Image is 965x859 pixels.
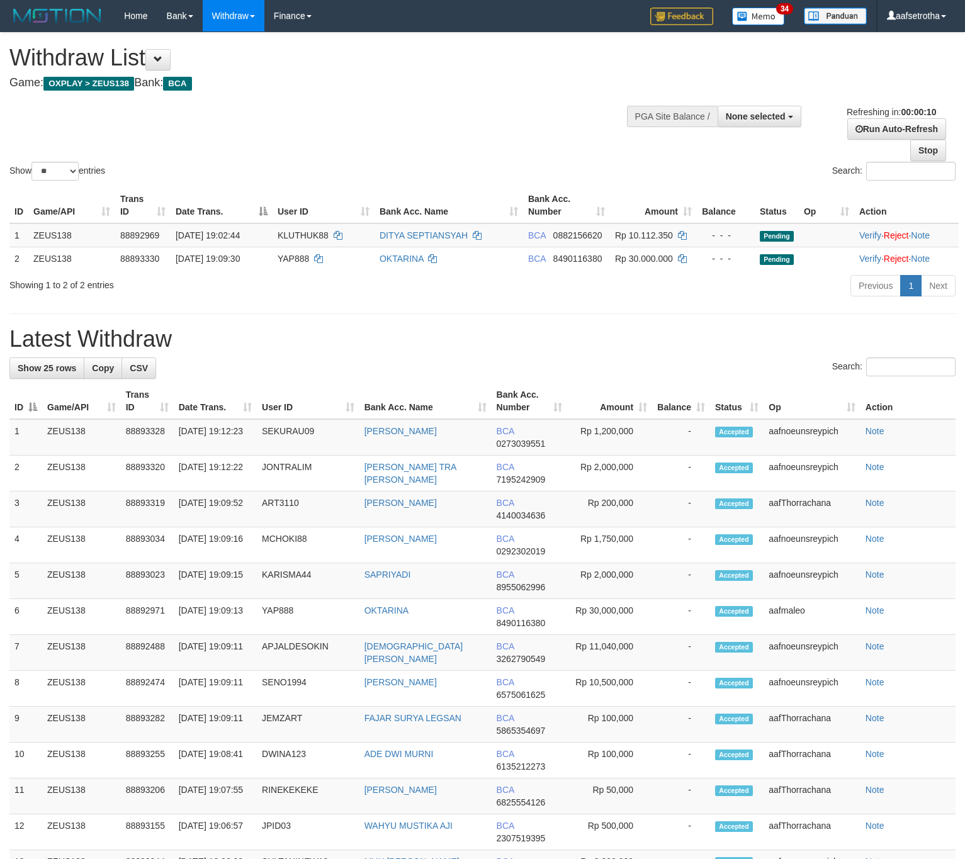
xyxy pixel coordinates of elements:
[375,188,523,223] th: Bank Acc. Name: activate to sort column ascending
[715,678,753,688] span: Accepted
[567,743,652,778] td: Rp 100,000
[567,491,652,527] td: Rp 200,000
[121,357,156,379] a: CSV
[652,456,710,491] td: -
[528,254,546,264] span: BCA
[31,162,79,181] select: Showentries
[28,247,115,270] td: ZEUS138
[42,563,121,599] td: ZEUS138
[715,714,753,724] span: Accepted
[715,463,753,473] span: Accepted
[257,814,359,850] td: JPID03
[567,383,652,419] th: Amount: activate to sort column ascending
[710,383,764,419] th: Status: activate to sort column ascending
[854,188,959,223] th: Action
[567,456,652,491] td: Rp 2,000,000
[42,527,121,563] td: ZEUS138
[497,821,514,831] span: BCA
[9,707,42,743] td: 9
[497,570,514,580] span: BCA
[115,188,171,223] th: Trans ID: activate to sort column ascending
[121,635,174,671] td: 88892488
[866,462,884,472] a: Note
[497,439,546,449] span: Copy 0273039551 to clipboard
[610,188,697,223] th: Amount: activate to sort column ascending
[174,743,257,778] td: [DATE] 19:08:41
[854,247,959,270] td: · ·
[257,743,359,778] td: DWINA123
[866,498,884,508] a: Note
[9,188,28,223] th: ID
[497,462,514,472] span: BCA
[652,814,710,850] td: -
[764,743,861,778] td: aafThorrachana
[702,252,750,265] div: - - -
[497,641,514,651] span: BCA
[42,707,121,743] td: ZEUS138
[497,474,546,485] span: Copy 7195242909 to clipboard
[364,785,437,795] a: [PERSON_NAME]
[9,635,42,671] td: 7
[364,570,411,580] a: SAPRIYADI
[523,188,610,223] th: Bank Acc. Number: activate to sort column ascending
[615,230,673,240] span: Rp 10.112.350
[42,743,121,778] td: ZEUS138
[364,605,409,615] a: OKTARINA
[652,671,710,707] td: -
[380,254,424,264] a: OKTARINA
[718,106,801,127] button: None selected
[567,671,652,707] td: Rp 10,500,000
[364,426,437,436] a: [PERSON_NAME]
[174,456,257,491] td: [DATE] 19:12:22
[764,635,861,671] td: aafnoeunsreypich
[9,778,42,814] td: 11
[866,713,884,723] a: Note
[364,713,461,723] a: FAJAR SURYA LEGSAN
[715,427,753,437] span: Accepted
[866,605,884,615] a: Note
[567,707,652,743] td: Rp 100,000
[804,8,867,25] img: panduan.png
[359,383,492,419] th: Bank Acc. Name: activate to sort column ascending
[755,188,799,223] th: Status
[121,599,174,635] td: 88892971
[18,363,76,373] span: Show 25 rows
[121,814,174,850] td: 88893155
[9,456,42,491] td: 2
[866,426,884,436] a: Note
[764,527,861,563] td: aafnoeunsreypich
[715,750,753,760] span: Accepted
[697,188,755,223] th: Balance
[715,498,753,509] span: Accepted
[121,456,174,491] td: 88893320
[497,654,546,664] span: Copy 3262790549 to clipboard
[553,254,602,264] span: Copy 8490116380 to clipboard
[497,797,546,807] span: Copy 6825554126 to clipboard
[42,599,121,635] td: ZEUS138
[257,456,359,491] td: JONTRALIM
[567,814,652,850] td: Rp 500,000
[9,383,42,419] th: ID: activate to sort column descending
[9,491,42,527] td: 3
[121,743,174,778] td: 88893255
[884,230,909,240] a: Reject
[174,778,257,814] td: [DATE] 19:07:55
[901,107,936,117] strong: 00:00:10
[42,778,121,814] td: ZEUS138
[92,363,114,373] span: Copy
[174,383,257,419] th: Date Trans.: activate to sort column ascending
[9,357,84,379] a: Show 25 rows
[497,582,546,592] span: Copy 8955062996 to clipboard
[854,223,959,247] td: · ·
[273,188,375,223] th: User ID: activate to sort column ascending
[9,527,42,563] td: 4
[866,821,884,831] a: Note
[163,77,191,91] span: BCA
[9,45,631,70] h1: Withdraw List
[715,821,753,832] span: Accepted
[567,635,652,671] td: Rp 11,040,000
[121,778,174,814] td: 88893206
[121,707,174,743] td: 88893282
[28,223,115,247] td: ZEUS138
[257,671,359,707] td: SENO1994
